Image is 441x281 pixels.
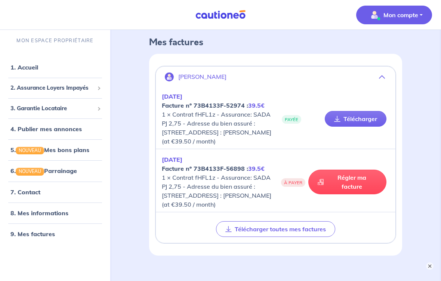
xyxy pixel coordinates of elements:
[10,188,40,196] a: 7. Contact
[162,165,265,172] strong: Facture nº 73B4133F-56898 :
[10,209,68,217] a: 8. Mes informations
[282,115,301,124] span: PAYÉE
[216,221,335,237] button: Télécharger toutes mes factures
[3,121,107,136] div: 4. Publier mes annonces
[356,6,432,24] button: illu_account_valid_menu.svgMon compte
[149,37,402,48] h4: Mes factures
[3,164,107,179] div: 6.NOUVEAUParrainage
[165,72,174,81] img: illu_account.svg
[162,92,276,146] p: 1 × Contrat fHFL1z - Assurance: SADA PJ 2,75 - Adresse du bien assuré : [STREET_ADDRESS] : [PERSO...
[10,146,89,154] a: 5.NOUVEAUMes bons plans
[325,111,386,127] a: Télécharger
[10,167,77,175] a: 6.NOUVEAUParrainage
[3,101,107,116] div: 3. Garantie Locataire
[368,9,380,21] img: illu_account_valid_menu.svg
[3,185,107,200] div: 7. Contact
[3,142,107,157] div: 5.NOUVEAUMes bons plans
[10,84,94,92] span: 2. Assurance Loyers Impayés
[10,230,55,238] a: 9. Mes factures
[3,206,107,220] div: 8. Mes informations
[162,93,182,100] em: [DATE]
[3,226,107,241] div: 9. Mes factures
[3,60,107,75] div: 1. Accueil
[426,262,434,270] button: ×
[192,10,249,19] img: Cautioneo
[162,156,182,163] em: [DATE]
[156,68,395,86] button: [PERSON_NAME]
[248,165,265,172] em: 39.5€
[10,64,38,71] a: 1. Accueil
[281,178,305,187] span: À PAYER
[178,73,226,80] p: [PERSON_NAME]
[383,10,418,19] p: Mon compte
[10,125,82,133] a: 4. Publier mes annonces
[10,104,94,113] span: 3. Garantie Locataire
[248,102,265,109] em: 39.5€
[162,102,265,109] strong: Facture nº 73B4133F-52974 :
[16,37,93,44] p: MON ESPACE PROPRIÉTAIRE
[3,81,107,95] div: 2. Assurance Loyers Impayés
[308,170,386,194] a: Régler ma facture
[162,155,275,209] p: 1 × Contrat fHFL1z - Assurance: SADA PJ 2,75 - Adresse du bien assuré : [STREET_ADDRESS] : [PERSO...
